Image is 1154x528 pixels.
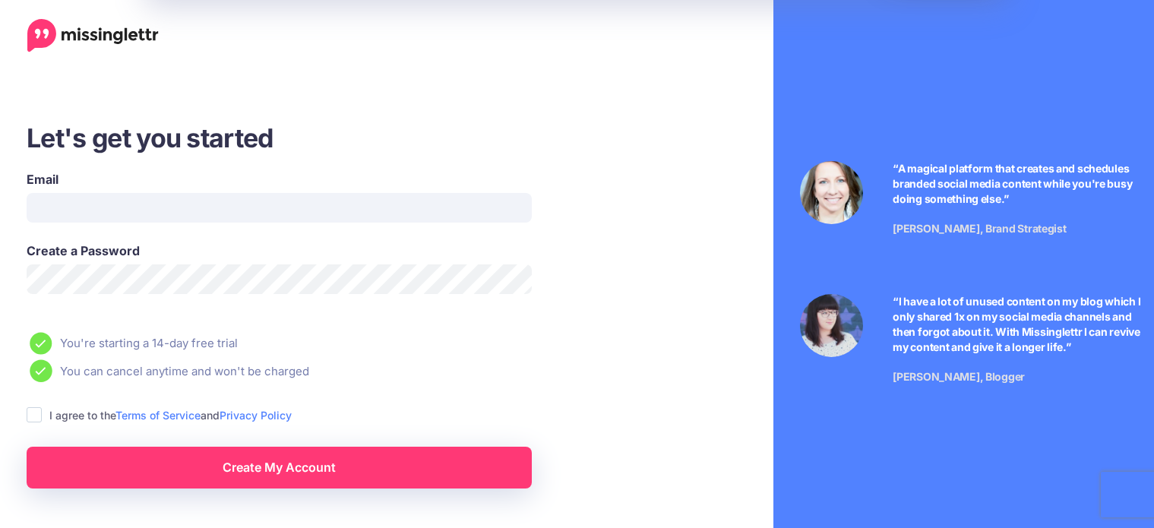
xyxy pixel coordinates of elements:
[27,242,532,260] label: Create a Password
[27,359,637,382] li: You can cancel anytime and won't be charged
[800,161,863,224] img: Testimonial by Laura Stanik
[27,121,637,155] h3: Let's get you started
[49,406,292,424] label: I agree to the and
[893,161,1149,207] p: “A magical platform that creates and schedules branded social media content while you're busy doi...
[800,294,863,357] img: Testimonial by Jeniffer Kosche
[27,19,159,52] a: Home
[27,447,532,488] a: Create My Account
[893,370,1025,383] span: [PERSON_NAME], Blogger
[220,409,292,422] a: Privacy Policy
[893,222,1066,235] span: [PERSON_NAME], Brand Strategist
[27,170,532,188] label: Email
[115,409,201,422] a: Terms of Service
[893,294,1149,355] p: “I have a lot of unused content on my blog which I only shared 1x on my social media channels and...
[27,332,637,355] li: You're starting a 14-day free trial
